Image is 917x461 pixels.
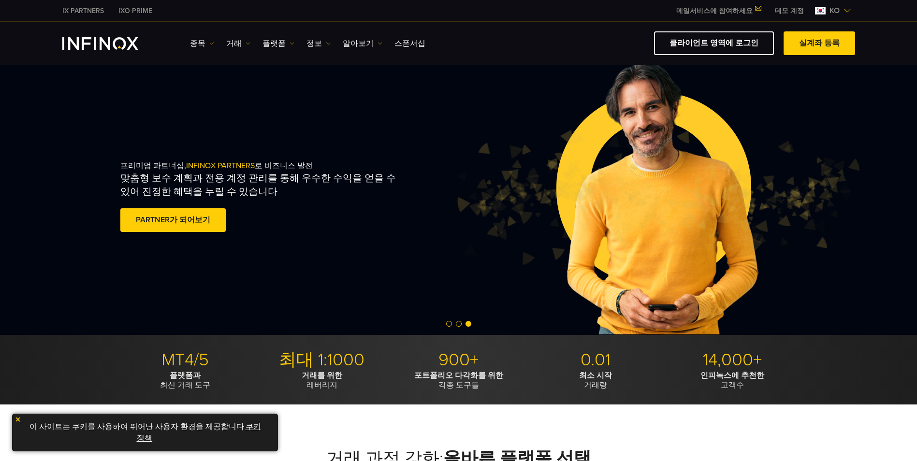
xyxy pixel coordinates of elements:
[226,38,250,49] a: 거래
[111,6,160,16] a: INFINOX
[190,38,214,49] a: 종목
[170,371,201,380] strong: 플랫폼과
[826,5,844,16] span: ko
[120,371,250,390] p: 최신 거래 도구
[669,7,768,15] a: 메일서비스에 참여하세요
[262,38,294,49] a: 플랫폼
[257,349,387,371] p: 최대 1:1000
[306,38,331,49] a: 정보
[768,6,811,16] a: INFINOX MENU
[466,321,471,327] span: Go to slide 3
[55,6,111,16] a: INFINOX
[579,371,612,380] strong: 최소 시작
[120,208,226,232] a: PARTNER가 되어보기
[186,161,255,171] span: INFINOX PARTNERS
[446,321,452,327] span: Go to slide 1
[120,172,408,199] p: 맞춤형 보수 계획과 전용 계정 관리를 통해 우수한 수익을 얻을 수 있어 진정한 혜택을 누릴 수 있습니다
[394,349,524,371] p: 900+
[700,371,764,380] strong: 인피녹스에 추천한
[668,349,797,371] p: 14,000+
[15,416,21,423] img: yellow close icon
[654,31,774,55] a: 클라이언트 영역에 로그인
[414,371,503,380] strong: 포트폴리오 다각화를 위한
[62,37,161,50] a: INFINOX Logo
[531,349,660,371] p: 0.01
[456,321,462,327] span: Go to slide 2
[257,371,387,390] p: 레버리지
[394,371,524,390] p: 각종 도구들
[302,371,342,380] strong: 거래를 위한
[668,371,797,390] p: 고객수
[531,371,660,390] p: 거래량
[394,38,425,49] a: 스폰서십
[120,145,479,250] div: 프리미엄 파트너십, 로 비즈니스 발전
[343,38,382,49] a: 알아보기
[17,418,273,447] p: 이 사이트는 쿠키를 사용하여 뛰어난 사용자 환경을 제공합니다. .
[120,349,250,371] p: MT4/5
[784,31,855,55] a: 실계좌 등록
